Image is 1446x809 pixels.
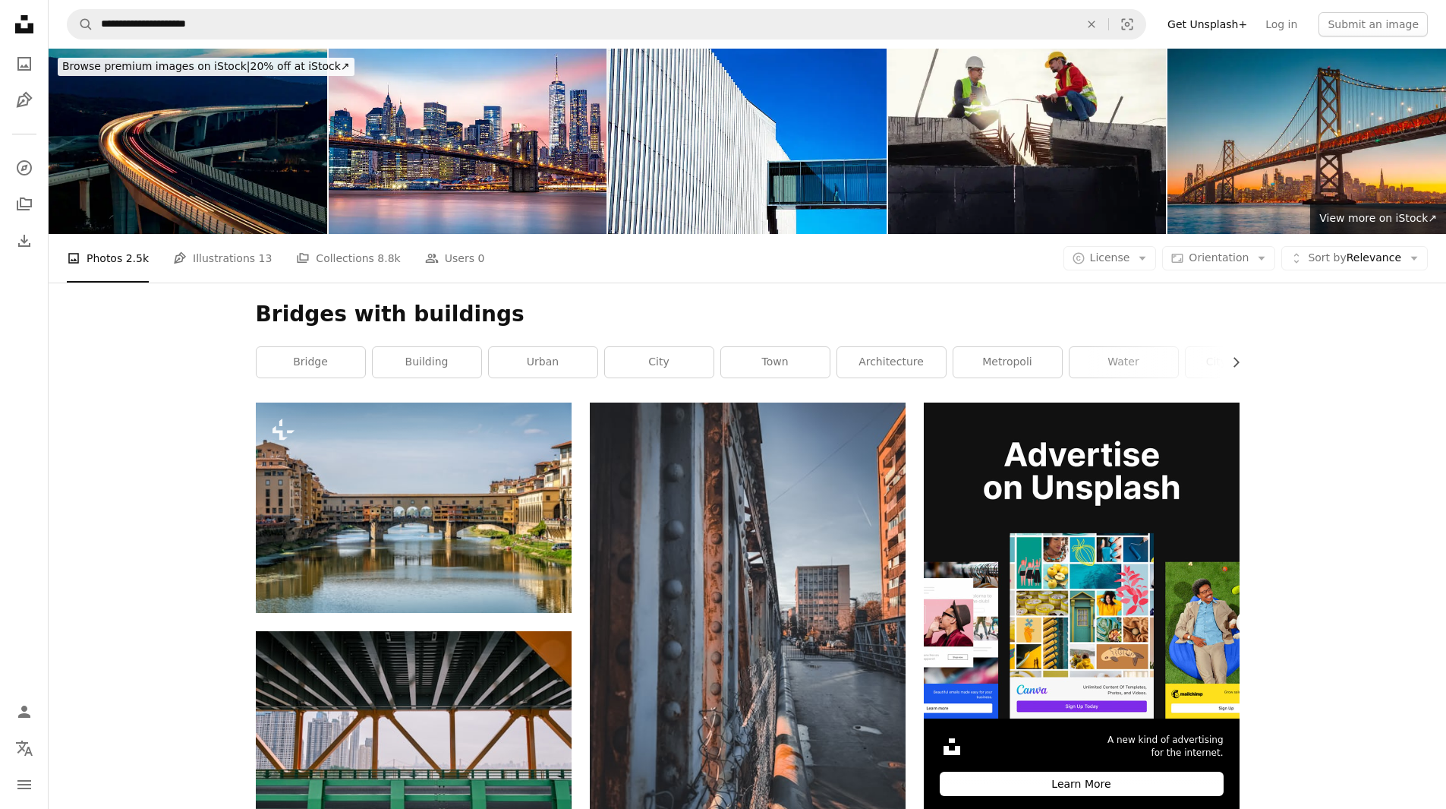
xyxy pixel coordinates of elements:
[1075,10,1108,39] button: Clear
[9,733,39,763] button: Language
[9,85,39,115] a: Illustrations
[1167,49,1446,234] img: San Francisco skyline with Oakland Bay Bridge at sunset, California, USA
[257,347,365,378] a: bridge
[924,403,1240,719] img: file-1636576776643-80d394b7be57image
[259,250,273,267] span: 13
[1162,246,1275,270] button: Orientation
[1063,246,1157,270] button: License
[256,301,1240,328] h1: Bridges with buildings
[9,189,39,220] a: Collections
[1308,251,1401,266] span: Relevance
[67,9,1146,40] form: Find visuals sitewide
[1109,10,1145,39] button: Visual search
[489,347,597,378] a: urban
[1158,12,1256,36] a: Get Unsplash+
[49,49,327,234] img: Nighttime Traffic Flowing Across Expansive Viaduct
[425,234,485,283] a: Users 0
[1107,734,1224,760] span: A new kind of advertising for the internet.
[256,501,572,514] a: Florence Ponte Vecchio Bridge and City Skyline in Italy. Florence is capital city of the Tuscany ...
[1222,347,1240,378] button: scroll list to the right
[62,60,250,72] span: Browse premium images on iStock |
[1090,251,1130,264] span: License
[9,226,39,256] a: Download History
[329,49,607,234] img: Lower Manhattan skyline
[68,10,93,39] button: Search Unsplash
[605,347,714,378] a: city
[1256,12,1306,36] a: Log in
[49,49,364,85] a: Browse premium images on iStock|20% off at iStock↗
[940,735,964,759] img: file-1631306537910-2580a29a3cfcimage
[9,153,39,183] a: Explore
[940,772,1224,796] div: Learn More
[721,347,830,378] a: town
[953,347,1062,378] a: metropoli
[9,769,39,800] button: Menu
[888,49,1167,234] img: Engineer and investor on a road construction site
[837,347,946,378] a: architecture
[1189,251,1249,264] span: Orientation
[256,403,572,613] img: Florence Ponte Vecchio Bridge and City Skyline in Italy. Florence is capital city of the Tuscany ...
[1319,212,1437,224] span: View more on iStock ↗
[1310,204,1446,234] a: View more on iStock↗
[590,606,906,620] a: a train traveling down train tracks next to tall buildings
[9,697,39,727] a: Log in / Sign up
[608,49,887,234] img: Man Walking Through Skywalk in Futuristic Building
[377,250,400,267] span: 8.8k
[373,347,481,378] a: building
[296,234,400,283] a: Collections 8.8k
[1070,347,1178,378] a: water
[58,58,354,76] div: 20% off at iStock ↗
[173,234,272,283] a: Illustrations 13
[256,729,572,743] a: green and white steel wall
[9,49,39,79] a: Photos
[477,250,484,267] span: 0
[1186,347,1294,378] a: city building
[1318,12,1428,36] button: Submit an image
[1281,246,1428,270] button: Sort byRelevance
[1308,251,1346,264] span: Sort by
